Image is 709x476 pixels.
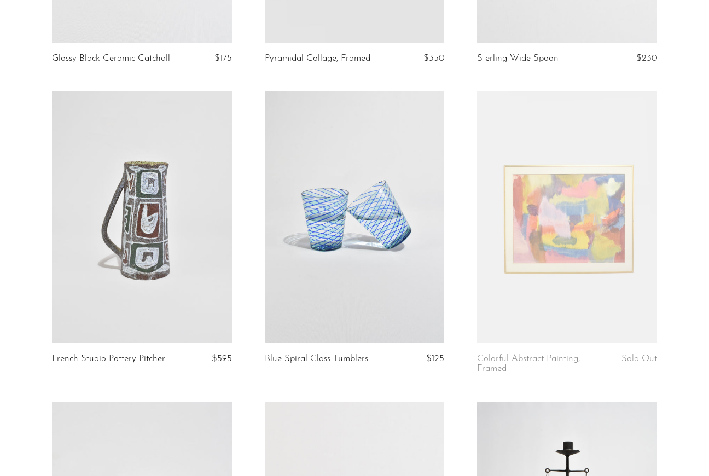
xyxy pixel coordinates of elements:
a: Glossy Black Ceramic Catchall [52,54,170,63]
span: $595 [212,354,232,363]
span: $125 [426,354,444,363]
a: Pyramidal Collage, Framed [265,54,370,63]
span: $175 [214,54,232,63]
a: French Studio Pottery Pitcher [52,354,165,364]
a: Sterling Wide Spoon [477,54,559,63]
span: Sold Out [621,354,657,363]
a: Colorful Abstract Painting, Framed [477,354,596,374]
span: $230 [636,54,657,63]
a: Blue Spiral Glass Tumblers [265,354,368,364]
span: $350 [423,54,444,63]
